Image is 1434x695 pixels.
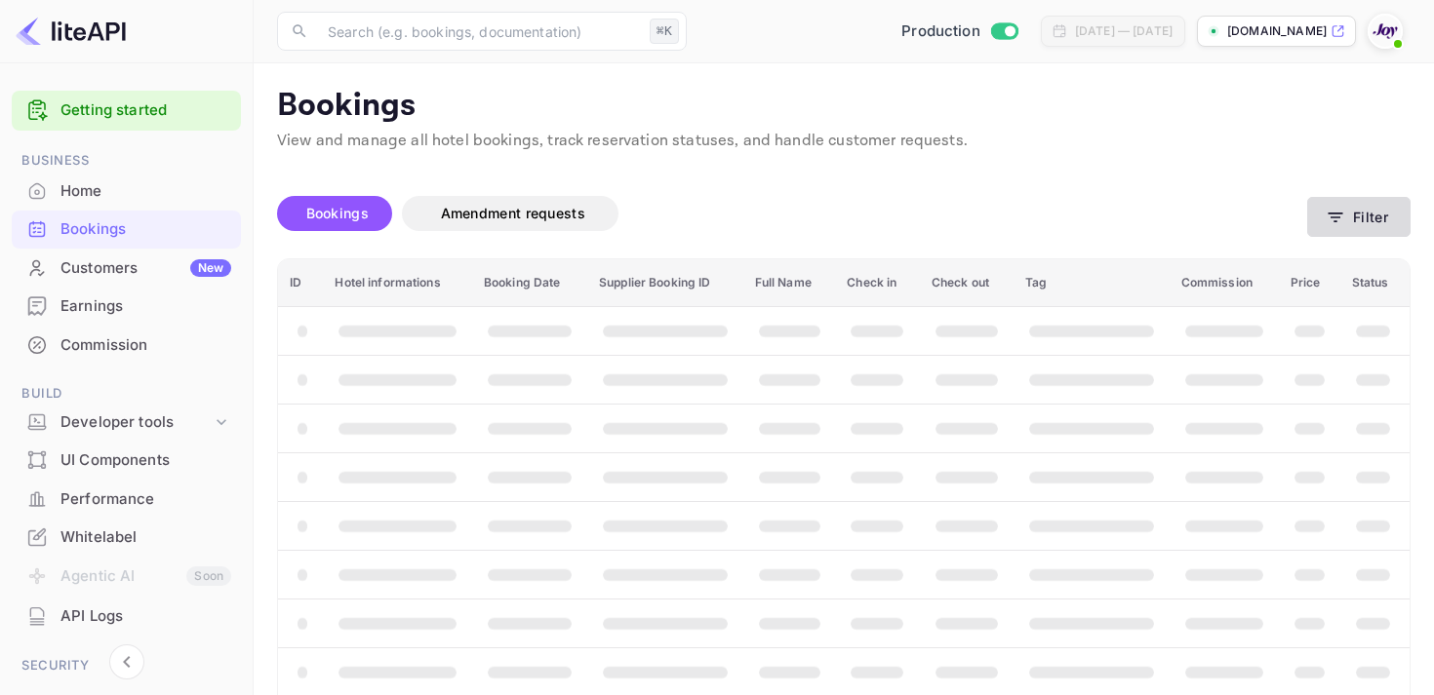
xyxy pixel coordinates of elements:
a: Performance [12,481,241,517]
div: Home [12,173,241,211]
div: [DATE] — [DATE] [1075,22,1173,40]
div: Earnings [12,288,241,326]
div: ⌘K [650,19,679,44]
th: Tag [1014,259,1170,307]
span: Build [12,383,241,405]
a: CustomersNew [12,250,241,286]
span: Security [12,655,241,676]
a: UI Components [12,442,241,478]
span: Bookings [306,205,369,221]
a: API Logs [12,598,241,634]
div: Whitelabel [12,519,241,557]
a: Commission [12,327,241,363]
th: Commission [1170,259,1279,307]
span: Amendment requests [441,205,585,221]
a: Earnings [12,288,241,324]
p: Bookings [277,87,1411,126]
a: Whitelabel [12,519,241,555]
span: Production [901,20,980,43]
th: Check in [835,259,919,307]
th: Full Name [743,259,836,307]
th: Check out [920,259,1014,307]
div: Customers [60,257,231,280]
p: [DOMAIN_NAME] [1227,22,1327,40]
div: Commission [12,327,241,365]
button: Collapse navigation [109,644,144,679]
th: ID [278,259,323,307]
span: Business [12,150,241,172]
div: New [190,259,231,277]
div: Performance [60,488,231,511]
div: Home [60,180,231,203]
th: Booking Date [472,259,587,307]
th: Supplier Booking ID [587,259,743,307]
th: Hotel informations [323,259,472,307]
div: Whitelabel [60,526,231,549]
th: Price [1279,259,1340,307]
div: Switch to Sandbox mode [894,20,1025,43]
th: Status [1340,259,1410,307]
div: Developer tools [60,411,212,434]
input: Search (e.g. bookings, documentation) [316,12,642,51]
div: UI Components [12,442,241,480]
div: API Logs [12,598,241,636]
div: Performance [12,481,241,519]
img: With Joy [1370,16,1401,47]
div: UI Components [60,449,231,472]
div: Bookings [60,218,231,241]
p: View and manage all hotel bookings, track reservation statuses, and handle customer requests. [277,130,1411,153]
div: Getting started [12,91,241,131]
div: CustomersNew [12,250,241,288]
a: Home [12,173,241,209]
img: LiteAPI logo [16,16,126,47]
div: API Logs [60,605,231,628]
div: Bookings [12,211,241,249]
a: Bookings [12,211,241,247]
button: Filter [1307,197,1411,237]
a: Getting started [60,99,231,122]
div: Earnings [60,295,231,318]
div: account-settings tabs [277,196,1307,231]
div: Developer tools [12,405,241,440]
div: Commission [60,334,231,357]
